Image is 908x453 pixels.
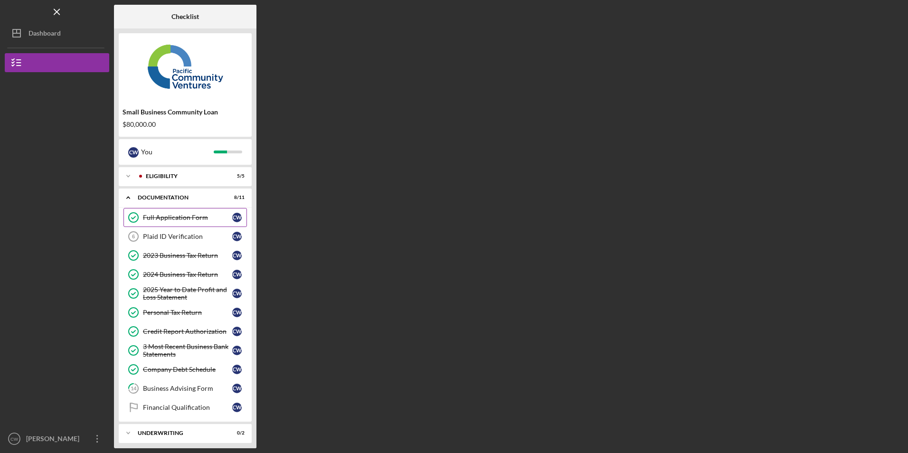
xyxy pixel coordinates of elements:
[232,346,242,355] div: C W
[138,195,221,200] div: Documentation
[138,430,221,436] div: Underwriting
[123,322,247,341] a: Credit Report AuthorizationCW
[119,38,252,95] img: Product logo
[132,234,135,239] tspan: 6
[232,232,242,241] div: C W
[232,270,242,279] div: C W
[10,436,19,442] text: CW
[5,24,109,43] button: Dashboard
[123,246,247,265] a: 2023 Business Tax ReturnCW
[123,265,247,284] a: 2024 Business Tax ReturnCW
[227,430,245,436] div: 0 / 2
[143,404,232,411] div: Financial Qualification
[143,309,232,316] div: Personal Tax Return
[143,343,232,358] div: 3 Most Recent Business Bank Statements
[123,379,247,398] a: 14Business Advising FormCW
[123,341,247,360] a: 3 Most Recent Business Bank StatementsCW
[143,214,232,221] div: Full Application Form
[227,195,245,200] div: 8 / 11
[128,147,139,158] div: C W
[232,403,242,412] div: C W
[123,360,247,379] a: Company Debt ScheduleCW
[28,24,61,45] div: Dashboard
[123,227,247,246] a: 6Plaid ID VerificationCW
[232,308,242,317] div: C W
[232,289,242,298] div: C W
[143,252,232,259] div: 2023 Business Tax Return
[143,385,232,392] div: Business Advising Form
[143,366,232,373] div: Company Debt Schedule
[232,365,242,374] div: C W
[171,13,199,20] b: Checklist
[5,429,109,448] button: CW[PERSON_NAME]
[146,173,221,179] div: Eligibility
[232,384,242,393] div: C W
[24,429,85,451] div: [PERSON_NAME]
[123,284,247,303] a: 2025 Year to Date Profit and Loss StatementCW
[227,173,245,179] div: 5 / 5
[123,303,247,322] a: Personal Tax ReturnCW
[143,328,232,335] div: Credit Report Authorization
[131,386,137,392] tspan: 14
[232,251,242,260] div: C W
[123,208,247,227] a: Full Application FormCW
[143,233,232,240] div: Plaid ID Verification
[143,271,232,278] div: 2024 Business Tax Return
[141,144,214,160] div: You
[232,327,242,336] div: C W
[123,108,248,116] div: Small Business Community Loan
[123,121,248,128] div: $80,000.00
[123,398,247,417] a: Financial QualificationCW
[143,286,232,301] div: 2025 Year to Date Profit and Loss Statement
[232,213,242,222] div: C W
